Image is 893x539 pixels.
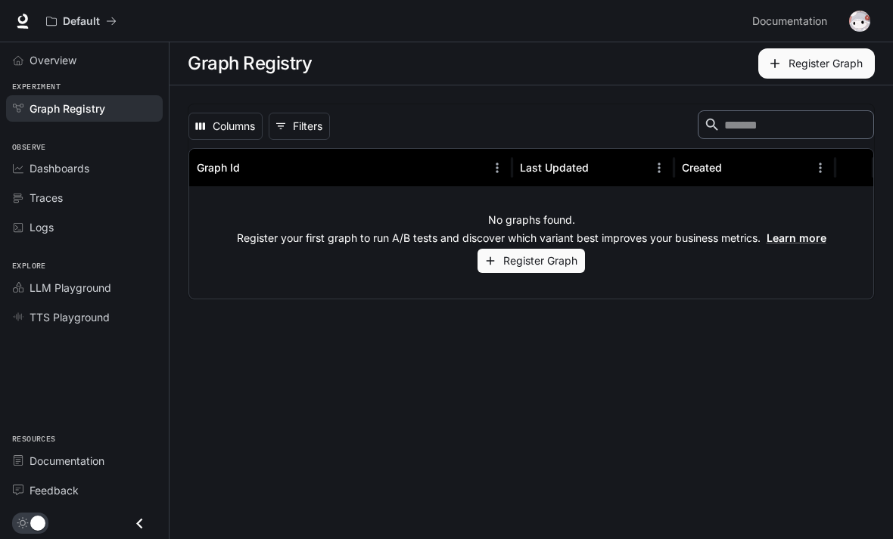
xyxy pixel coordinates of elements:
div: Last Updated [520,161,589,174]
button: Sort [590,156,613,179]
p: Register your first graph to run A/B tests and discover which variant best improves your business... [237,231,826,246]
p: Default [63,15,100,28]
button: Close drawer [123,508,157,539]
button: All workspaces [39,6,123,36]
span: Dark mode toggle [30,514,45,531]
img: User avatar [849,11,870,32]
p: No graphs found. [488,212,575,228]
span: Documentation [752,12,827,31]
button: Select columns [188,113,263,140]
button: User avatar [845,6,875,36]
div: Graph Id [197,161,240,174]
button: Menu [648,156,671,179]
span: Logs [30,219,54,235]
span: Overview [30,52,76,68]
a: Documentation [6,448,163,474]
button: Sort [241,156,264,179]
span: Traces [30,190,63,206]
a: Dashboards [6,155,163,181]
button: Show filters [269,113,330,140]
span: Documentation [30,453,104,469]
a: TTS Playground [6,304,163,330]
div: Search [698,110,874,142]
button: Register Graph [758,48,875,79]
span: TTS Playground [30,309,110,325]
a: Graph Registry [6,95,163,122]
span: Dashboards [30,160,89,176]
a: Traces [6,184,163,211]
a: LLM Playground [6,274,163,301]
a: Logs [6,214,163,240]
span: Graph Registry [30,101,105,116]
a: Documentation [746,6,839,36]
button: Menu [486,156,509,179]
a: Learn more [767,231,826,244]
span: LLM Playground [30,280,111,296]
div: Created [682,161,722,174]
h1: Graph Registry [188,48,312,79]
button: Register Graph [478,249,585,274]
span: Feedback [30,482,79,498]
a: Feedback [6,477,163,503]
a: Overview [6,47,163,73]
button: Sort [723,156,746,179]
button: Menu [809,156,832,179]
